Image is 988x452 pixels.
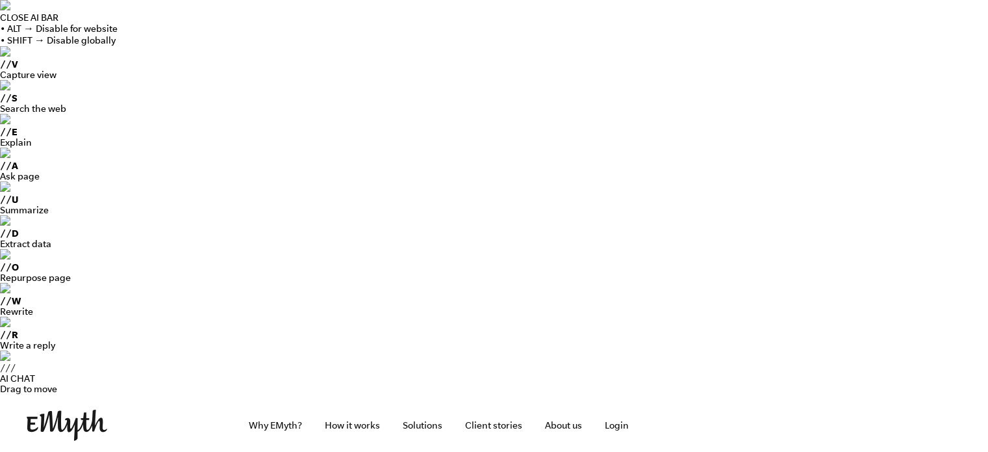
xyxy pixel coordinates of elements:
[826,411,962,440] iframe: Embedded CTA
[923,390,988,452] iframe: Chat Widget
[27,410,107,441] img: EMyth
[683,411,819,440] iframe: Embedded CTA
